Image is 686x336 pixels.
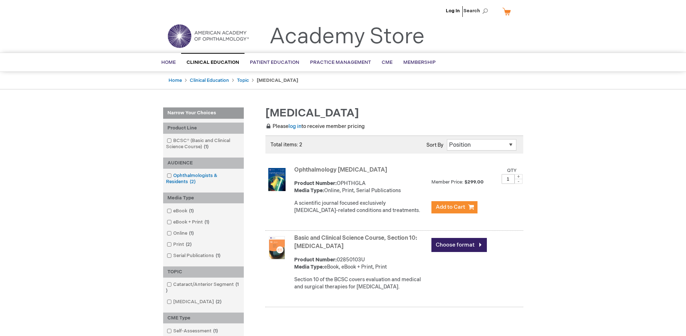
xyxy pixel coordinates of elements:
div: Product Line [163,123,244,134]
a: BCSC® (Basic and Clinical Science Course)1 [165,137,242,150]
a: Home [169,78,182,83]
span: 2 [214,299,223,305]
div: TOPIC [163,266,244,278]
span: Clinical Education [187,59,239,65]
a: Self-Assessment1 [165,328,221,335]
span: 2 [184,242,193,247]
div: Media Type [163,193,244,204]
span: Practice Management [310,59,371,65]
span: Membership [403,59,436,65]
label: Sort By [426,142,443,148]
strong: Media Type: [294,187,324,194]
span: 1 [166,282,239,293]
div: CME Type [163,313,244,324]
span: 1 [214,253,222,258]
span: CME [382,59,393,65]
span: 1 [202,144,210,150]
a: Topic [237,78,249,83]
a: Online1 [165,230,197,237]
span: Add to Cart [436,204,465,211]
input: Qty [502,174,515,184]
a: Log In [446,8,460,14]
span: 1 [211,328,220,334]
a: Ophthalmology [MEDICAL_DATA] [294,167,387,173]
a: eBook + Print1 [165,219,212,226]
a: Cataract/Anterior Segment1 [165,281,242,294]
strong: Product Number: [294,180,337,186]
a: Basic and Clinical Science Course, Section 10: [MEDICAL_DATA] [294,235,417,250]
strong: Member Price: [431,179,463,185]
a: Academy Store [269,24,425,50]
a: [MEDICAL_DATA]2 [165,299,224,305]
span: Search [463,4,491,18]
span: Please to receive member pricing [265,123,365,129]
label: Qty [507,168,517,173]
span: $299.00 [465,179,485,185]
span: 1 [187,208,196,214]
div: 02850103U eBook, eBook + Print, Print [294,256,428,271]
div: A scientific journal focused exclusively [MEDICAL_DATA]-related conditions and treatments. [294,200,428,214]
img: Basic and Clinical Science Course, Section 10: Glaucoma [265,236,288,259]
span: 1 [187,230,196,236]
strong: Narrow Your Choices [163,107,244,119]
strong: Media Type: [294,264,324,270]
a: Serial Publications1 [165,252,223,259]
a: eBook1 [165,208,197,215]
span: Patient Education [250,59,299,65]
div: Section 10 of the BCSC covers evaluation and medical and surgical therapies for [MEDICAL_DATA]. [294,276,428,291]
span: [MEDICAL_DATA] [265,107,359,120]
a: Print2 [165,241,194,248]
a: log in [288,123,301,129]
a: Ophthalmologists & Residents2 [165,172,242,185]
div: AUDIENCE [163,158,244,169]
img: Ophthalmology Glaucoma [265,168,288,191]
button: Add to Cart [431,201,477,213]
span: 2 [188,179,197,185]
div: OPHTHGLA Online, Print, Serial Publications [294,180,428,194]
span: Total items: 2 [270,142,302,148]
a: Clinical Education [190,78,229,83]
strong: Product Number: [294,257,337,263]
span: Home [161,59,176,65]
span: 1 [203,219,211,225]
a: Choose format [431,238,487,252]
strong: [MEDICAL_DATA] [257,78,298,83]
